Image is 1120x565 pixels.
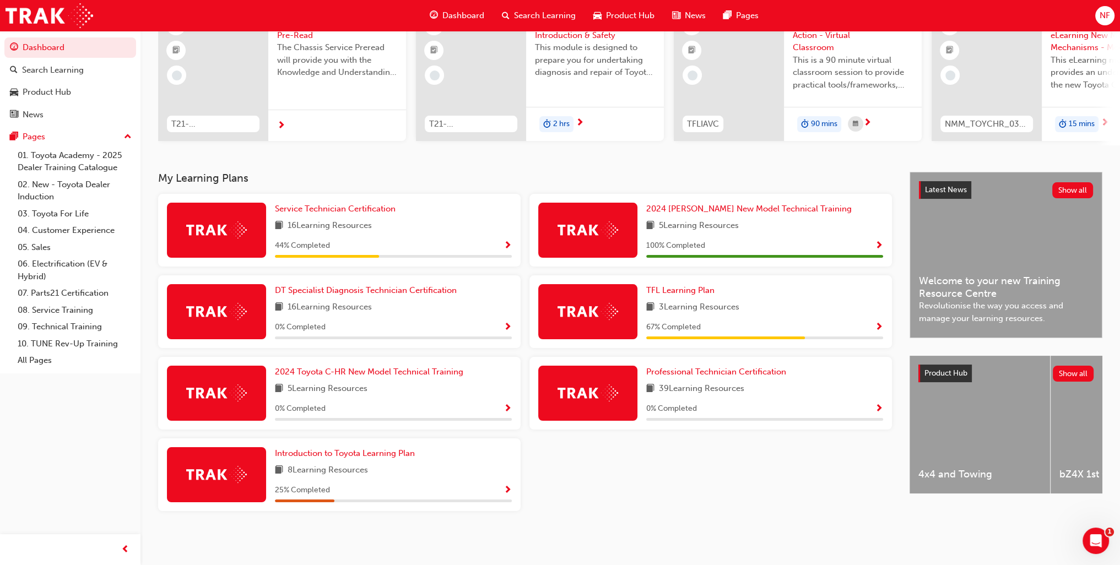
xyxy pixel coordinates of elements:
[945,70,955,80] span: learningRecordVerb_NONE-icon
[919,300,1093,324] span: Revolutionise the way you access and manage your learning resources.
[924,368,967,378] span: Product Hub
[277,121,285,131] span: next-icon
[585,4,663,27] a: car-iconProduct Hub
[910,172,1102,338] a: Latest NewsShow allWelcome to your new Training Resource CentreRevolutionise the way you access a...
[10,88,18,97] span: car-icon
[13,335,136,352] a: 10. TUNE Rev-Up Training
[558,221,618,238] img: Trak
[875,404,883,414] span: Show Progress
[275,447,419,460] a: Introduction to Toyota Learning Plan
[124,130,132,144] span: up-icon
[442,9,484,22] span: Dashboard
[504,241,512,251] span: Show Progress
[504,486,512,496] span: Show Progress
[945,118,1029,131] span: NMM_TOYCHR_032024_MODULE_1
[275,285,457,295] span: DT Specialist Diagnosis Technician Certification
[674,8,922,141] a: 0TFLIAVCToyota For Life In Action - Virtual ClassroomThis is a 90 minute virtual classroom sessio...
[504,404,512,414] span: Show Progress
[275,382,283,396] span: book-icon
[172,70,182,80] span: learningRecordVerb_NONE-icon
[919,181,1093,199] a: Latest NewsShow all
[553,118,570,131] span: 2 hrs
[288,464,368,477] span: 8 Learning Resources
[723,9,732,23] span: pages-icon
[275,484,330,497] span: 25 % Completed
[13,176,136,205] a: 02. New - Toyota Dealer Induction
[430,44,438,58] span: booktick-icon
[558,384,618,401] img: Trak
[1101,118,1109,128] span: next-icon
[158,172,892,184] h3: My Learning Plans
[421,4,493,27] a: guage-iconDashboard
[502,9,510,23] span: search-icon
[1100,9,1110,22] span: NF
[275,284,461,297] a: DT Specialist Diagnosis Technician Certification
[946,44,954,58] span: booktick-icon
[1083,528,1109,554] iframe: Intercom live chat
[13,352,136,369] a: All Pages
[6,3,93,28] img: Trak
[659,301,739,314] span: 3 Learning Resources
[535,41,655,79] span: This module is designed to prepare you for undertaking diagnosis and repair of Toyota & Lexus Ele...
[172,44,180,58] span: booktick-icon
[685,9,706,22] span: News
[4,127,136,147] button: Pages
[13,285,136,302] a: 07. Parts21 Certification
[646,285,715,295] span: TFL Learning Plan
[736,9,759,22] span: Pages
[918,365,1094,382] a: Product HubShow all
[158,8,406,141] a: 0T21-STCHS_PRE_READST Chassis Service - Pre-ReadThe Chassis Service Preread will provide you with...
[1095,6,1114,25] button: NF
[875,323,883,333] span: Show Progress
[4,37,136,58] a: Dashboard
[801,117,809,132] span: duration-icon
[875,320,883,334] button: Show Progress
[275,464,283,477] span: book-icon
[22,64,84,77] div: Search Learning
[918,468,1041,481] span: 4x4 and Towing
[275,240,330,252] span: 44 % Completed
[593,9,602,23] span: car-icon
[275,301,283,314] span: book-icon
[646,204,852,214] span: 2024 [PERSON_NAME] New Model Technical Training
[646,321,701,334] span: 67 % Completed
[1052,182,1094,198] button: Show all
[10,132,18,142] span: pages-icon
[672,9,680,23] span: news-icon
[13,222,136,239] a: 04. Customer Experience
[659,382,744,396] span: 39 Learning Resources
[288,219,372,233] span: 16 Learning Resources
[4,60,136,80] a: Search Learning
[504,320,512,334] button: Show Progress
[663,4,715,27] a: news-iconNews
[646,367,786,377] span: Professional Technician Certification
[688,44,696,58] span: booktick-icon
[430,9,438,23] span: guage-icon
[275,448,415,458] span: Introduction to Toyota Learning Plan
[416,8,664,141] a: 0T21-FOD_HVIS_PREREQElectrification Introduction & SafetyThis module is designed to prepare you f...
[275,203,400,215] a: Service Technician Certification
[275,403,326,415] span: 0 % Completed
[919,275,1093,300] span: Welcome to your new Training Resource Centre
[4,35,136,127] button: DashboardSearch LearningProduct HubNews
[13,302,136,319] a: 08. Service Training
[275,366,468,378] a: 2024 Toyota C-HR New Model Technical Training
[1053,366,1094,382] button: Show all
[910,356,1050,493] a: 4x4 and Towing
[1059,117,1067,132] span: duration-icon
[687,118,719,131] span: TFLIAVC
[10,43,18,53] span: guage-icon
[1069,118,1095,131] span: 15 mins
[13,256,136,285] a: 06. Electrification (EV & Hybrid)
[275,219,283,233] span: book-icon
[646,240,705,252] span: 100 % Completed
[13,239,136,256] a: 05. Sales
[277,41,397,79] span: The Chassis Service Preread will provide you with the Knowledge and Understanding to successfully...
[13,205,136,222] a: 03. Toyota For Life
[288,382,367,396] span: 5 Learning Resources
[646,284,719,297] a: TFL Learning Plan
[504,402,512,416] button: Show Progress
[275,367,463,377] span: 2024 Toyota C-HR New Model Technical Training
[23,86,71,99] div: Product Hub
